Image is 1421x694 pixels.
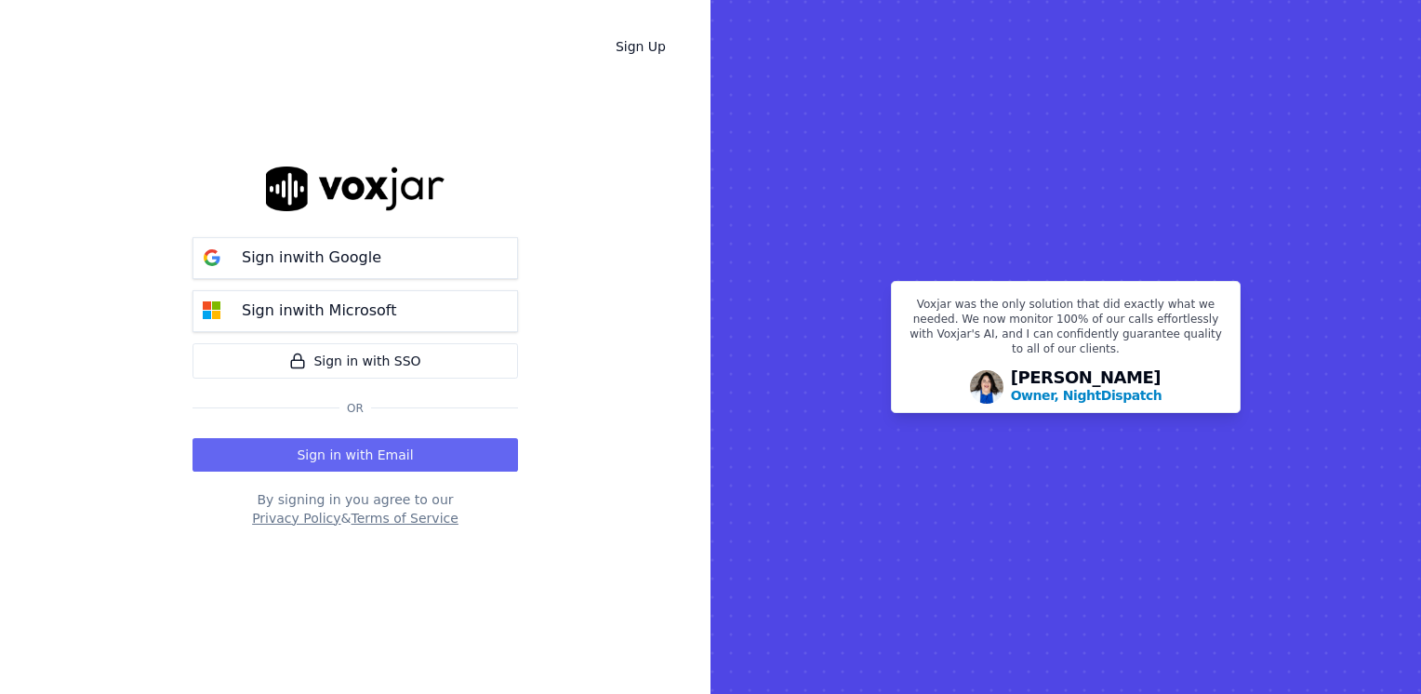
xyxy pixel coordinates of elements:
[351,509,458,527] button: Terms of Service
[193,490,518,527] div: By signing in you agree to our &
[193,239,231,276] img: google Sign in button
[242,247,381,269] p: Sign in with Google
[903,297,1228,364] p: Voxjar was the only solution that did exactly what we needed. We now monitor 100% of our calls ef...
[1011,369,1162,405] div: [PERSON_NAME]
[1011,386,1162,405] p: Owner, NightDispatch
[970,370,1003,404] img: Avatar
[193,290,518,332] button: Sign inwith Microsoft
[266,167,445,210] img: logo
[193,343,518,379] a: Sign in with SSO
[339,401,371,416] span: Or
[193,292,231,329] img: microsoft Sign in button
[601,30,681,63] a: Sign Up
[252,509,340,527] button: Privacy Policy
[193,438,518,472] button: Sign in with Email
[242,300,396,322] p: Sign in with Microsoft
[193,237,518,279] button: Sign inwith Google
